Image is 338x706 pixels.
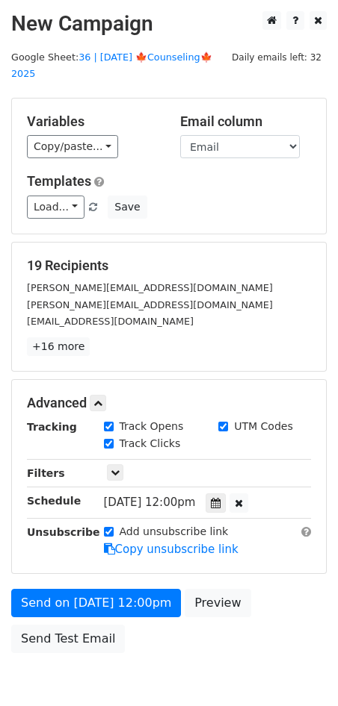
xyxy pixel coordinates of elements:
[27,316,194,327] small: [EMAIL_ADDRESS][DOMAIN_NAME]
[263,634,338,706] iframe: Chat Widget
[120,524,229,540] label: Add unsubscribe link
[108,196,147,219] button: Save
[27,337,90,356] a: +16 more
[27,135,118,158] a: Copy/paste...
[185,589,251,617] a: Preview
[27,421,77,433] strong: Tracking
[27,173,91,189] a: Templates
[11,51,212,80] a: 36 | [DATE] 🍁Counseling🍁 2025
[27,526,100,538] strong: Unsubscribe
[104,543,239,556] a: Copy unsubscribe link
[27,495,81,507] strong: Schedule
[27,257,311,274] h5: 19 Recipients
[104,496,196,509] span: [DATE] 12:00pm
[27,196,84,219] a: Load...
[27,467,65,479] strong: Filters
[120,419,184,434] label: Track Opens
[27,113,158,130] h5: Variables
[11,625,125,653] a: Send Test Email
[120,436,181,452] label: Track Clicks
[234,419,292,434] label: UTM Codes
[11,11,327,37] h2: New Campaign
[227,49,327,66] span: Daily emails left: 32
[27,299,273,310] small: [PERSON_NAME][EMAIL_ADDRESS][DOMAIN_NAME]
[180,113,311,130] h5: Email column
[11,589,181,617] a: Send on [DATE] 12:00pm
[11,51,212,80] small: Google Sheet:
[227,51,327,63] a: Daily emails left: 32
[27,282,273,293] small: [PERSON_NAME][EMAIL_ADDRESS][DOMAIN_NAME]
[27,395,311,411] h5: Advanced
